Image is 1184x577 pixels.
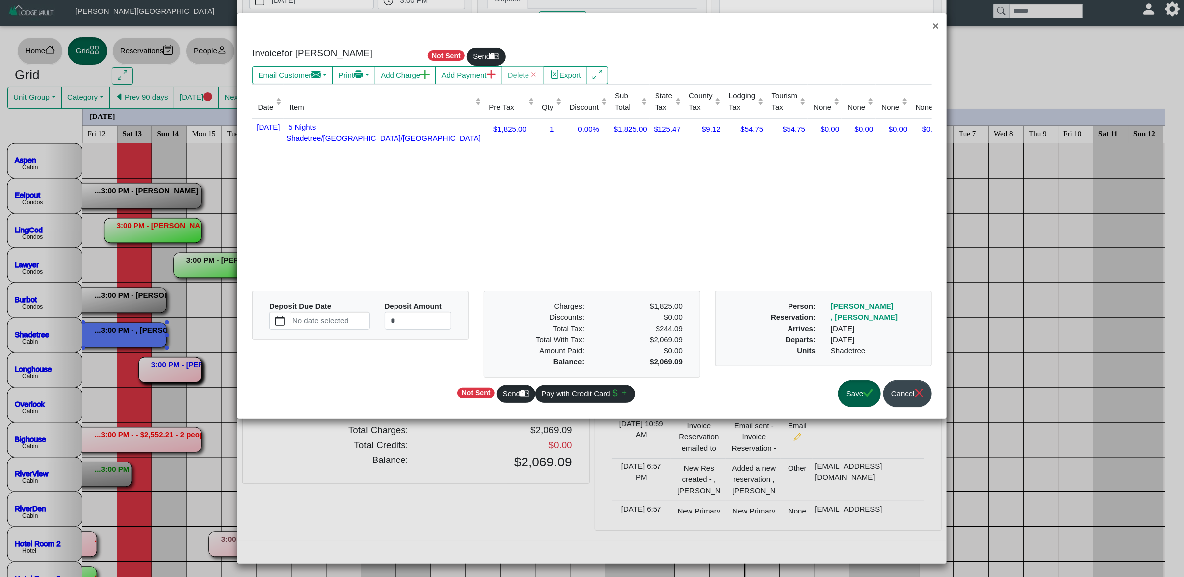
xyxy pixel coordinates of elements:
div: Discounts: [494,312,592,323]
div: $125.47 [652,122,681,135]
span: for [PERSON_NAME] [282,48,372,58]
b: Balance: [553,357,585,366]
div: Total Tax: [494,323,592,335]
div: Total With Tax: [494,334,592,346]
button: Add Chargeplus lg [375,66,436,84]
h5: Invoice [252,48,411,59]
svg: plus [620,388,629,398]
svg: file excel [550,70,560,79]
div: Charges: [494,301,592,312]
span: Not Sent [428,50,465,61]
button: Deletex [502,66,545,84]
div: Lodging Tax [729,90,755,113]
b: Deposit Due Date [269,302,331,310]
div: None [848,102,866,113]
svg: mailbox2 [490,51,500,61]
a: [PERSON_NAME] [831,302,894,310]
button: Close [925,13,946,40]
span: Not Sent [457,388,495,398]
div: $54.75 [769,122,806,135]
div: Sub Total [615,90,639,113]
svg: plus lg [420,70,430,79]
div: $2,069.09 [592,334,690,346]
button: Sendmailbox2 [497,385,535,403]
div: None [882,102,900,113]
svg: plus lg [487,70,496,79]
div: $1,825.00 [486,122,534,135]
svg: arrows angle expand [593,70,602,79]
div: Discount [570,102,599,113]
div: Tourism Tax [772,90,798,113]
div: $0.00 [592,346,690,357]
div: None [916,102,933,113]
button: Sendmailbox2 [467,48,506,66]
button: Email Customerenvelope fill [252,66,333,84]
div: Pre Tax [489,102,526,113]
div: [DATE] [823,323,929,335]
div: $0.00 [913,122,941,135]
svg: mailbox2 [520,388,529,398]
svg: calendar [275,316,285,326]
span: 5 Nights Shadetree/[GEOGRAPHIC_DATA]/[GEOGRAPHIC_DATA] [286,121,481,143]
span: $1,825.00 [650,302,683,310]
div: None [814,102,832,113]
b: Departs: [786,335,816,344]
div: Date [258,102,274,113]
div: Qty [542,102,553,113]
div: $0.00 [844,122,873,135]
span: [DATE] [255,121,280,131]
div: $1,825.00 [612,122,647,135]
b: Deposit Amount [385,302,442,310]
div: $244.09 [599,323,683,335]
div: Shadetree [823,346,929,357]
button: arrows angle expand [587,66,608,84]
svg: check [863,388,873,398]
svg: currency dollar [610,388,620,398]
button: file excelExport [544,66,587,84]
div: $9.12 [686,122,721,135]
button: Printprinter fill [332,66,375,84]
div: Amount Paid: [494,346,592,357]
div: 0.00% [567,122,607,135]
button: Add Paymentplus lg [435,66,502,84]
b: Person: [788,302,816,310]
div: $0.00 [810,122,839,135]
label: No date selected [290,312,369,329]
svg: x [915,388,924,398]
b: Units [797,346,816,355]
div: County Tax [689,90,713,113]
div: 1 [539,122,562,135]
button: calendar [270,312,290,329]
button: Pay with Credit Cardcurrency dollarplus [535,385,635,403]
b: Reservation: [771,313,816,321]
div: $0.00 [592,312,690,323]
div: [DATE] [823,334,929,346]
div: Item [290,102,473,113]
b: $2,069.09 [650,357,683,366]
div: $54.75 [726,122,764,135]
a: , [PERSON_NAME] [831,313,898,321]
b: Arrives: [788,324,816,333]
div: $0.00 [878,122,907,135]
button: Cancelx [883,380,931,408]
svg: printer fill [354,70,363,79]
svg: envelope fill [311,70,321,79]
button: Savecheck [838,380,881,408]
div: State Tax [655,90,673,113]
